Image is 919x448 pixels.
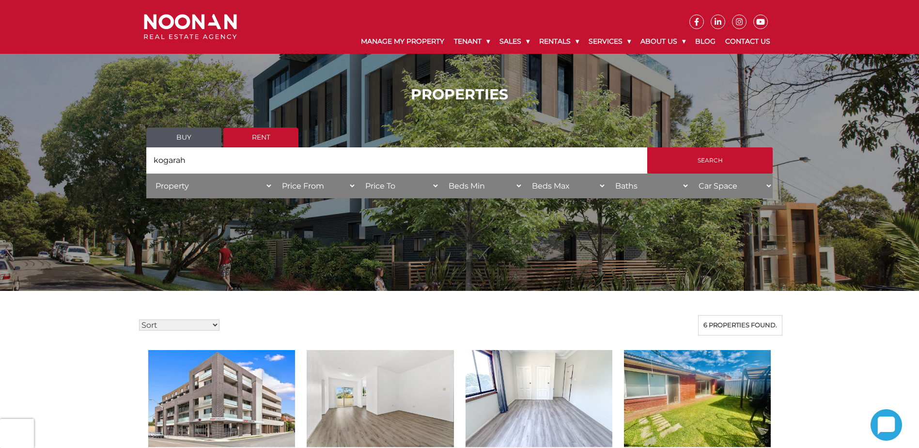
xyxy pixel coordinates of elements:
input: Search by suburb, postcode or area [146,147,647,174]
a: Manage My Property [356,29,449,54]
a: Blog [690,29,720,54]
a: About Us [636,29,690,54]
a: Contact Us [720,29,775,54]
a: Rentals [534,29,584,54]
a: Services [584,29,636,54]
a: Sales [495,29,534,54]
input: Search [647,147,773,174]
select: Sort Listings [139,320,219,331]
img: Noonan Real Estate Agency [144,14,237,40]
a: Tenant [449,29,495,54]
div: 6 properties found. [698,315,782,336]
a: Buy [146,128,221,147]
a: Rent [223,128,298,147]
h1: PROPERTIES [146,86,773,103]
